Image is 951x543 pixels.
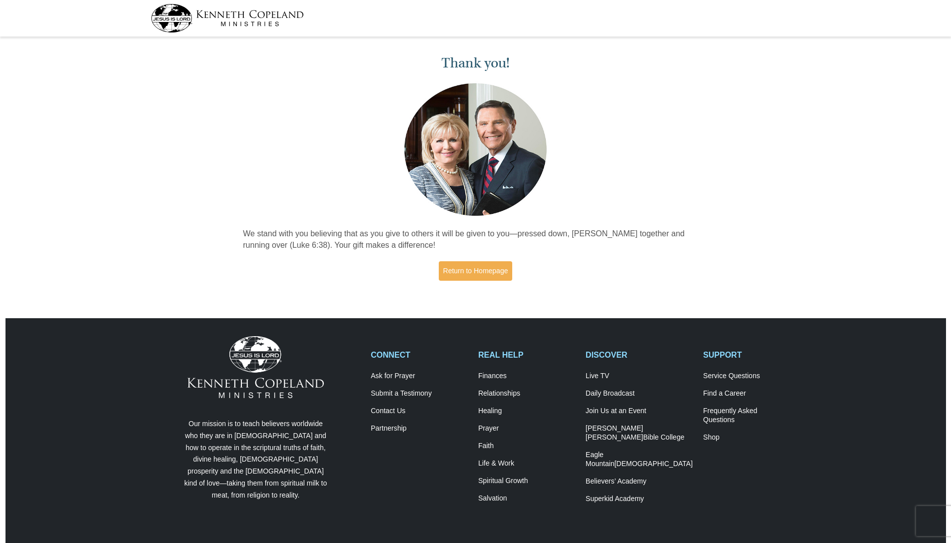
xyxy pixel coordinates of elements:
[478,477,575,486] a: Spiritual Growth
[586,350,693,360] h2: DISCOVER
[478,389,575,398] a: Relationships
[478,424,575,433] a: Prayer
[478,372,575,381] a: Finances
[478,459,575,468] a: Life & Work
[371,407,468,416] a: Contact Us
[586,477,693,486] a: Believers’ Academy
[371,372,468,381] a: Ask for Prayer
[371,424,468,433] a: Partnership
[703,433,800,442] a: Shop
[586,389,693,398] a: Daily Broadcast
[478,350,575,360] h2: REAL HELP
[371,389,468,398] a: Submit a Testimony
[243,55,708,71] h1: Thank you!
[614,460,693,468] span: [DEMOGRAPHIC_DATA]
[439,261,513,281] a: Return to Homepage
[187,336,324,398] img: Kenneth Copeland Ministries
[371,350,468,360] h2: CONNECT
[703,372,800,381] a: Service Questions
[402,81,549,218] img: Kenneth and Gloria
[243,228,708,251] p: We stand with you believing that as you give to others it will be given to you—pressed down, [PER...
[586,451,693,469] a: Eagle Mountain[DEMOGRAPHIC_DATA]
[586,407,693,416] a: Join Us at an Event
[703,407,800,425] a: Frequently AskedQuestions
[586,372,693,381] a: Live TV
[478,442,575,451] a: Faith
[586,424,693,442] a: [PERSON_NAME] [PERSON_NAME]Bible College
[703,350,800,360] h2: SUPPORT
[643,433,685,441] span: Bible College
[478,407,575,416] a: Healing
[586,495,693,504] a: Superkid Academy
[182,418,329,502] p: Our mission is to teach believers worldwide who they are in [DEMOGRAPHIC_DATA] and how to operate...
[478,494,575,503] a: Salvation
[151,4,304,32] img: kcm-header-logo.svg
[703,389,800,398] a: Find a Career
